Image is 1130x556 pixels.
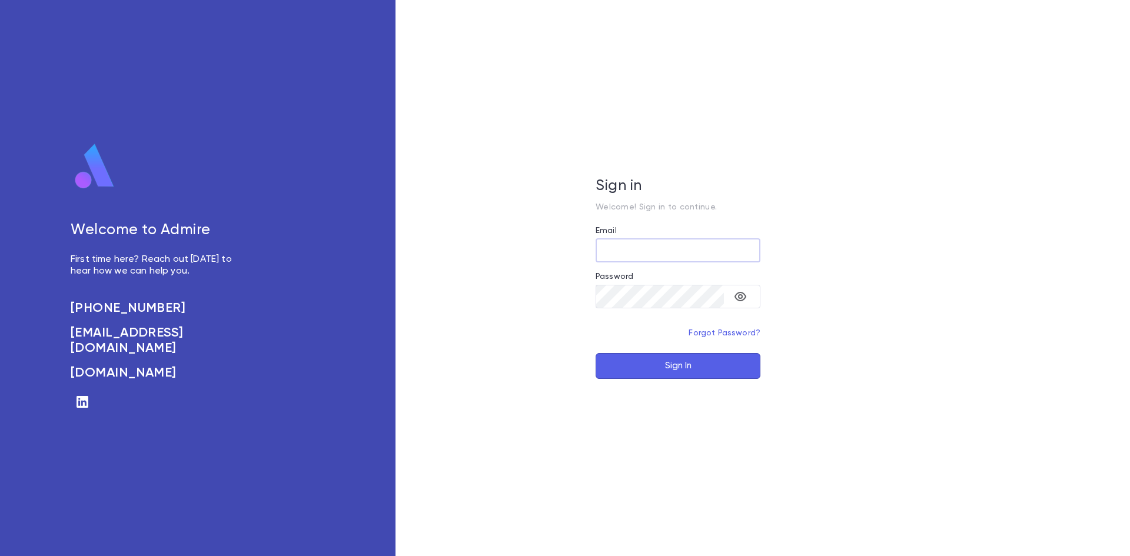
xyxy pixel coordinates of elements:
label: Email [596,226,617,235]
p: Welcome! Sign in to continue. [596,202,760,212]
p: First time here? Reach out [DATE] to hear how we can help you. [71,254,245,277]
h5: Sign in [596,178,760,195]
a: [EMAIL_ADDRESS][DOMAIN_NAME] [71,325,245,356]
label: Password [596,272,633,281]
button: toggle password visibility [729,285,752,308]
a: [PHONE_NUMBER] [71,301,245,316]
img: logo [71,143,119,190]
button: Sign In [596,353,760,379]
a: [DOMAIN_NAME] [71,365,245,381]
a: Forgot Password? [689,329,760,337]
h5: Welcome to Admire [71,222,245,239]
